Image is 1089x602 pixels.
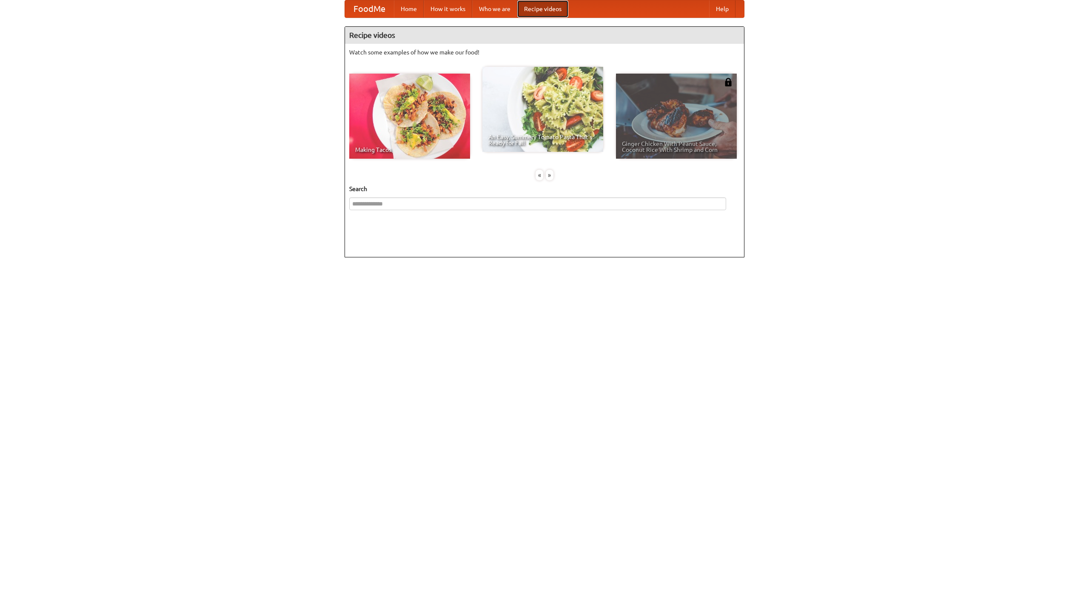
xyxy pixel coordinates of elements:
a: Who we are [472,0,517,17]
a: Home [394,0,424,17]
a: Recipe videos [517,0,568,17]
a: FoodMe [345,0,394,17]
a: How it works [424,0,472,17]
a: Making Tacos [349,74,470,159]
a: An Easy, Summery Tomato Pasta That's Ready for Fall [482,67,603,152]
div: « [536,170,543,180]
h5: Search [349,185,740,193]
a: Help [709,0,736,17]
h4: Recipe videos [345,27,744,44]
span: An Easy, Summery Tomato Pasta That's Ready for Fall [488,134,597,146]
div: » [546,170,553,180]
img: 483408.png [724,78,733,86]
span: Making Tacos [355,147,464,153]
p: Watch some examples of how we make our food! [349,48,740,57]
